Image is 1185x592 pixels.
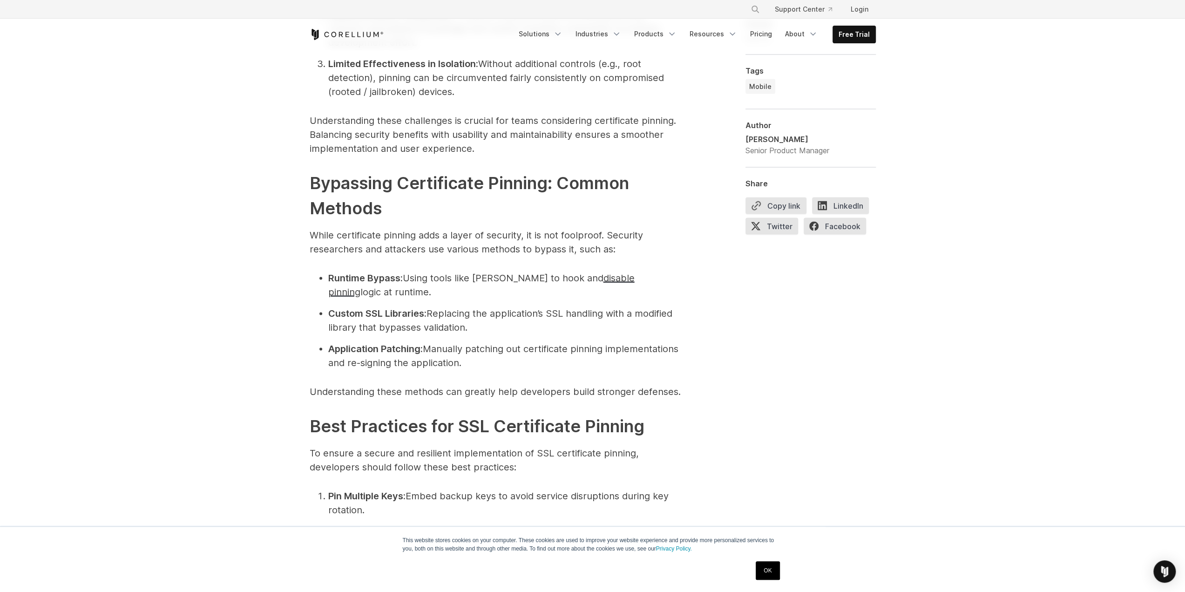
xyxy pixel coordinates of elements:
a: Free Trial [833,26,875,43]
a: disable pinning [328,272,635,298]
div: Author [745,120,876,129]
span: Twitter [745,218,798,234]
strong: Custom SSL Libraries: [328,308,427,319]
a: Products [629,26,682,42]
span: LinkedIn [812,197,869,214]
li: Use automation to update keys and certificates efficiently. [328,524,682,552]
li: Using tools like [PERSON_NAME] to hook and logic at runtime. [328,271,682,299]
div: Open Intercom Messenger [1153,560,1176,583]
span: Facebook [804,218,866,234]
div: Tags [745,66,876,75]
p: To ensure a secure and resilient implementation of SSL certificate pinning, developers should fol... [310,446,682,474]
a: Industries [570,26,627,42]
p: Understanding these methods can greatly help developers build stronger defenses. [310,385,682,399]
a: Privacy Policy. [656,545,692,552]
strong: Application Patching: [328,343,423,354]
strong: Automate Key Management: [328,526,455,537]
h2: Best Practices for SSL Certificate Pinning [310,414,682,439]
strong: Pin Multiple Keys: [328,490,406,502]
div: Senior Product Manager [745,144,829,156]
li: Embed backup keys to avoid service disruptions during key rotation. [328,489,682,517]
div: [PERSON_NAME] [745,133,829,144]
strong: Runtime Bypass: [328,272,403,284]
div: Navigation Menu [739,1,876,18]
a: Support Center [767,1,840,18]
a: Pricing [745,26,778,42]
div: Navigation Menu [513,26,876,43]
li: Without additional controls (e.g., root detection), pinning can be circumvented fairly consistent... [328,57,682,99]
a: Facebook [804,218,872,238]
a: Resources [684,26,743,42]
li: Manually patching out certificate pinning implementations and re-signing the application. [328,342,682,370]
strong: Limited Effectiveness in Isolation: [328,58,478,69]
p: This website stores cookies on your computer. These cookies are used to improve your website expe... [403,536,783,553]
div: Share [745,178,876,188]
a: Login [843,1,876,18]
p: Understanding these challenges is crucial for teams considering certificate pinning. Balancing se... [310,114,682,156]
li: Replacing the application’s SSL handling with a modified library that bypasses validation. [328,306,682,334]
button: Search [747,1,764,18]
p: While certificate pinning adds a layer of security, it is not foolproof. Security researchers and... [310,228,682,256]
a: OK [756,561,779,580]
span: Mobile [749,82,772,91]
button: Copy link [745,197,806,214]
a: Twitter [745,218,804,238]
a: About [779,26,823,42]
a: LinkedIn [812,197,874,218]
a: Corellium Home [310,29,384,40]
a: Mobile [745,79,775,94]
h2: Bypassing Certificate Pinning: Common Methods [310,170,682,221]
a: Solutions [513,26,568,42]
